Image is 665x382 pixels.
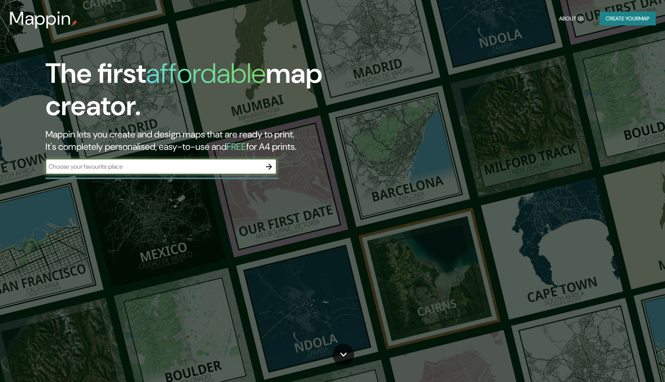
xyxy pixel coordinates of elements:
[227,141,246,152] h5: FREE
[9,8,71,29] h3: Mappin
[45,162,261,171] input: Choose your favourite place
[45,128,378,153] h2: Mappin lets you create and design maps that are ready to print. It's completely personalised, eas...
[556,12,587,26] button: About Us
[600,12,656,26] button: Create yourmap
[45,57,378,128] h1: The first map creator.
[71,20,77,26] img: mappin-pin
[146,55,266,91] h1: affordable
[596,352,657,374] iframe: Help widget launcher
